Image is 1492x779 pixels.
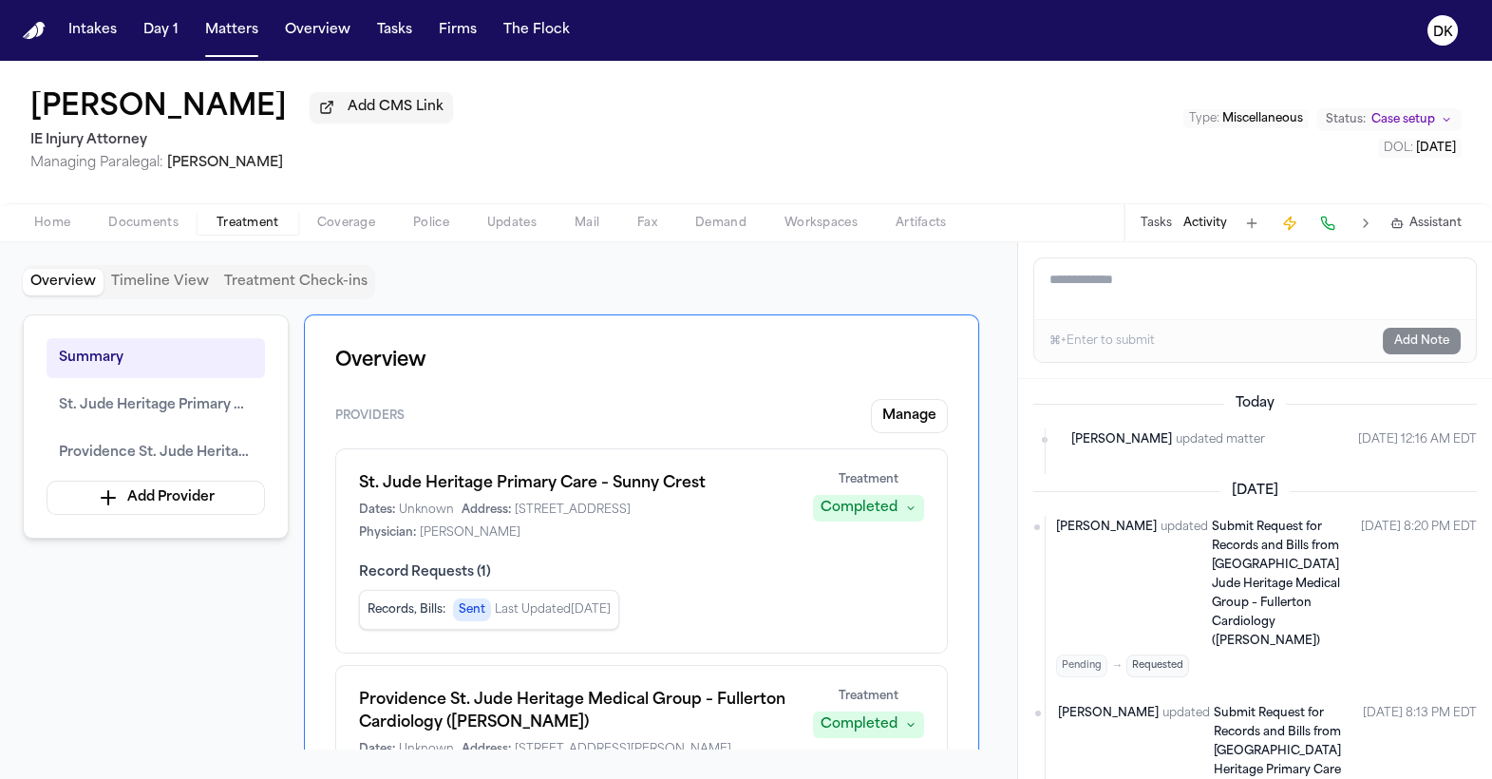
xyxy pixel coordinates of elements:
[30,91,287,125] h1: [PERSON_NAME]
[369,13,420,47] button: Tasks
[1383,328,1461,354] button: Add Note
[61,13,124,47] button: Intakes
[47,338,265,378] button: Summary
[1409,216,1462,231] span: Assistant
[277,13,358,47] button: Overview
[399,742,454,757] span: Unknown
[839,472,898,487] span: Treatment
[695,216,746,231] span: Demand
[1183,109,1309,128] button: Edit Type: Miscellaneous
[896,216,947,231] span: Artifacts
[462,742,511,757] span: Address:
[431,13,484,47] button: Firms
[359,563,924,582] span: Record Requests ( 1 )
[359,472,790,495] h1: St. Jude Heritage Primary Care – Sunny Crest
[515,742,731,757] span: [STREET_ADDRESS][PERSON_NAME]
[47,481,265,515] button: Add Provider
[813,495,924,522] button: Completed
[1326,112,1366,127] span: Status:
[1220,482,1290,501] span: [DATE]
[23,22,46,40] img: Finch Logo
[1161,518,1208,651] span: updated
[1212,522,1340,647] span: Submit Request for Records and Bills from [GEOGRAPHIC_DATA] Jude Heritage Medical Group – Fullert...
[104,269,217,295] button: Timeline View
[359,689,790,734] h1: Providence St. Jude Heritage Medical Group – Fullerton Cardiology ([PERSON_NAME])
[368,602,445,617] span: Records, Bills :
[871,399,948,433] button: Manage
[821,715,897,734] div: Completed
[34,216,70,231] span: Home
[487,216,537,231] span: Updates
[30,129,453,152] h2: IE Injury Attorney
[1126,655,1189,677] span: Requested
[1049,333,1155,349] div: ⌘+Enter to submit
[198,13,266,47] button: Matters
[1071,430,1172,449] span: [PERSON_NAME]
[1358,430,1477,449] time: October 8, 2025 at 12:16 AM
[1276,210,1303,237] button: Create Immediate Task
[1371,112,1435,127] span: Case setup
[515,503,631,518] span: [STREET_ADDRESS]
[1141,216,1172,231] button: Tasks
[359,742,395,757] span: Dates:
[23,22,46,40] a: Home
[1183,216,1227,231] button: Activity
[1384,142,1413,154] span: DOL :
[496,13,577,47] button: The Flock
[1111,658,1123,674] span: →
[23,269,104,295] button: Overview
[1176,430,1265,449] span: updated matter
[1390,216,1462,231] button: Assistant
[359,503,395,518] span: Dates:
[47,433,265,473] button: Providence St. Jude Heritage Medical Group – Fullerton Cardiology ([PERSON_NAME])
[495,602,611,617] span: Last Updated [DATE]
[335,346,948,376] h1: Overview
[310,92,453,123] button: Add CMS Link
[1224,394,1286,413] span: Today
[462,503,511,518] span: Address:
[359,525,416,541] span: Physician:
[167,156,283,170] span: [PERSON_NAME]
[1314,210,1341,237] button: Make a Call
[637,216,657,231] span: Fax
[413,216,449,231] span: Police
[30,156,163,170] span: Managing Paralegal:
[1056,518,1157,651] span: [PERSON_NAME]
[399,503,454,518] span: Unknown
[839,689,898,704] span: Treatment
[47,386,265,426] button: St. Jude Heritage Primary Care – Sunny Crest
[217,216,279,231] span: Treatment
[1238,210,1265,237] button: Add Task
[217,269,375,295] button: Treatment Check-ins
[335,408,405,424] span: Providers
[453,598,491,621] span: Sent
[1189,113,1219,124] span: Type :
[136,13,186,47] button: Day 1
[1416,142,1456,154] span: [DATE]
[30,91,287,125] button: Edit matter name
[1361,518,1477,677] time: October 7, 2025 at 8:20 PM
[784,216,858,231] span: Workspaces
[420,525,520,541] span: [PERSON_NAME]
[1222,113,1303,124] span: Miscellaneous
[348,98,444,117] span: Add CMS Link
[1212,518,1346,651] a: Submit Request for Records and Bills from [GEOGRAPHIC_DATA] Jude Heritage Medical Group – Fullert...
[317,216,375,231] span: Coverage
[1378,139,1462,158] button: Edit DOL: 2022-09-01
[575,216,599,231] span: Mail
[108,216,179,231] span: Documents
[1316,108,1462,131] button: Change status from Case setup
[821,499,897,518] div: Completed
[1056,655,1107,677] span: Pending
[813,712,924,738] button: Completed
